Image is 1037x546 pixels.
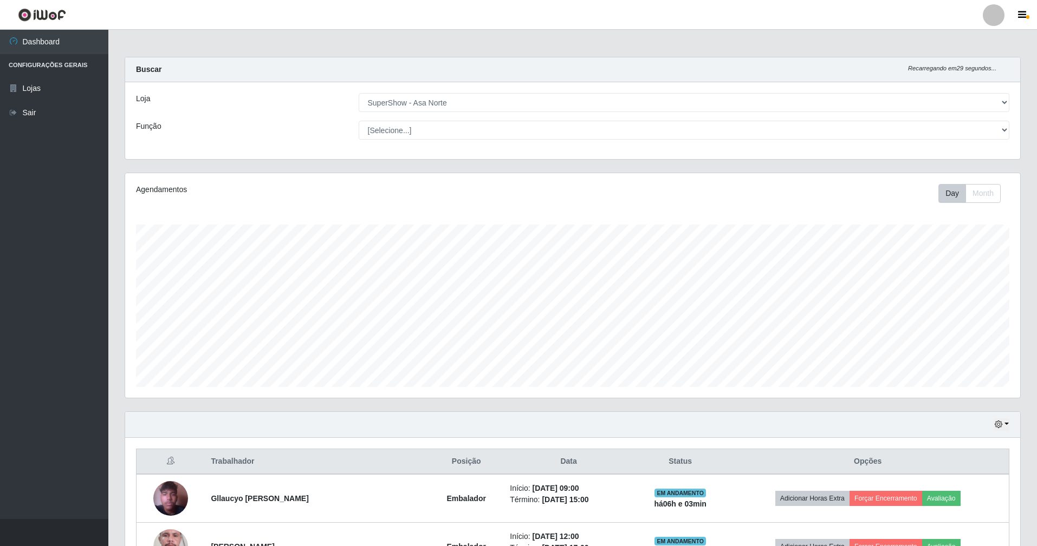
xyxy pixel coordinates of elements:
[136,121,161,132] label: Função
[922,491,961,506] button: Avaliação
[18,8,66,22] img: CoreUI Logo
[542,495,588,504] time: [DATE] 15:00
[908,65,996,71] i: Recarregando em 29 segundos...
[429,449,503,475] th: Posição
[447,494,486,503] strong: Embalador
[153,468,188,529] img: 1750804753278.jpeg
[533,532,579,541] time: [DATE] 12:00
[938,184,1009,203] div: Toolbar with button groups
[727,449,1009,475] th: Opções
[654,499,707,508] strong: há 06 h e 03 min
[654,537,706,545] span: EM ANDAMENTO
[533,484,579,492] time: [DATE] 09:00
[510,483,627,494] li: Início:
[204,449,429,475] th: Trabalhador
[850,491,922,506] button: Forçar Encerramento
[965,184,1001,203] button: Month
[136,184,490,195] div: Agendamentos
[634,449,727,475] th: Status
[503,449,634,475] th: Data
[136,93,150,104] label: Loja
[211,494,308,503] strong: Gllaucyo [PERSON_NAME]
[938,184,1001,203] div: First group
[938,184,966,203] button: Day
[775,491,850,506] button: Adicionar Horas Extra
[654,489,706,497] span: EM ANDAMENTO
[136,65,161,74] strong: Buscar
[510,494,627,505] li: Término:
[510,531,627,542] li: Início:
